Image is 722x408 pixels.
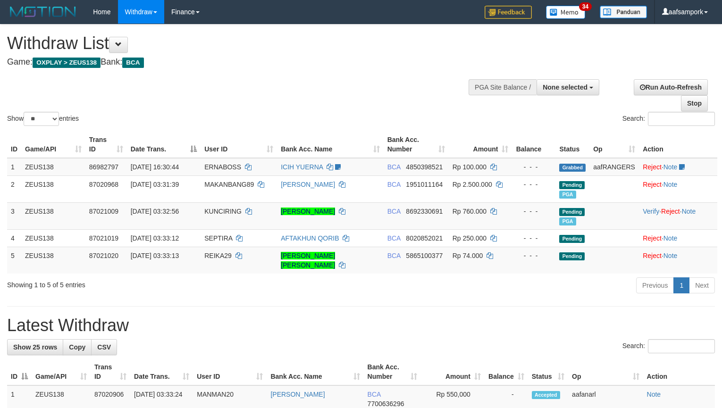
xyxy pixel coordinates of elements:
span: Pending [559,181,585,189]
th: Bank Acc. Name: activate to sort column ascending [267,358,363,385]
span: [DATE] 03:32:56 [131,208,179,215]
td: 2 [7,175,21,202]
td: ZEUS138 [21,247,85,274]
select: Showentries [24,112,59,126]
a: Reject [643,181,662,188]
img: Button%20Memo.svg [546,6,586,19]
td: · [639,229,717,247]
a: CSV [91,339,117,355]
a: Note [647,391,661,398]
span: 87021020 [89,252,118,259]
th: Amount: activate to sort column ascending [449,131,512,158]
a: AFTAKHUN QORIB [281,234,339,242]
div: - - - [516,251,552,260]
span: Show 25 rows [13,343,57,351]
td: ZEUS138 [21,158,85,176]
th: Date Trans.: activate to sort column descending [127,131,201,158]
a: Reject [661,208,680,215]
td: 5 [7,247,21,274]
td: · [639,175,717,202]
th: Balance: activate to sort column ascending [485,358,528,385]
th: Balance [512,131,555,158]
span: Rp 250.000 [453,234,487,242]
a: Reject [643,234,662,242]
a: Note [663,181,678,188]
label: Search: [622,112,715,126]
span: BCA [387,234,401,242]
th: Action [639,131,717,158]
a: [PERSON_NAME] [PERSON_NAME] [281,252,335,269]
span: Copy 1951011164 to clipboard [406,181,443,188]
span: Copy 7700636296 to clipboard [368,400,404,408]
span: Pending [559,235,585,243]
th: Action [643,358,715,385]
a: Copy [63,339,92,355]
span: SEPTIRA [204,234,232,242]
div: Showing 1 to 5 of 5 entries [7,276,294,290]
div: PGA Site Balance / [469,79,537,95]
span: 87020968 [89,181,118,188]
input: Search: [648,112,715,126]
th: Status [555,131,589,158]
td: ZEUS138 [21,229,85,247]
a: [PERSON_NAME] [281,208,335,215]
div: - - - [516,233,552,243]
th: Op: activate to sort column ascending [589,131,639,158]
h1: Latest Withdraw [7,316,715,335]
span: OXPLAY > ZEUS138 [33,58,101,68]
img: panduan.png [600,6,647,18]
span: Grabbed [559,164,586,172]
div: - - - [516,162,552,172]
td: · [639,247,717,274]
h4: Game: Bank: [7,58,472,67]
th: Trans ID: activate to sort column ascending [91,358,130,385]
a: Note [682,208,696,215]
span: BCA [122,58,143,68]
span: 86982797 [89,163,118,171]
img: Feedback.jpg [485,6,532,19]
img: MOTION_logo.png [7,5,79,19]
a: [PERSON_NAME] [281,181,335,188]
span: BCA [387,252,401,259]
span: Copy 8020852021 to clipboard [406,234,443,242]
td: 4 [7,229,21,247]
span: BCA [368,391,381,398]
th: Status: activate to sort column ascending [528,358,568,385]
a: Reject [643,252,662,259]
a: Verify [643,208,659,215]
a: Previous [636,277,674,293]
td: · · [639,202,717,229]
div: - - - [516,207,552,216]
span: MAKANBANG89 [204,181,254,188]
span: Copy [69,343,85,351]
span: Rp 100.000 [453,163,487,171]
td: · [639,158,717,176]
td: ZEUS138 [21,202,85,229]
span: KUNCIRING [204,208,242,215]
span: BCA [387,181,401,188]
span: Pending [559,252,585,260]
span: CSV [97,343,111,351]
span: 34 [579,2,592,11]
th: User ID: activate to sort column ascending [193,358,267,385]
td: 1 [7,158,21,176]
th: Op: activate to sort column ascending [568,358,643,385]
span: 87021009 [89,208,118,215]
h1: Withdraw List [7,34,472,53]
th: Trans ID: activate to sort column ascending [85,131,127,158]
span: Marked by aafanarl [559,217,576,225]
a: [PERSON_NAME] [270,391,325,398]
th: Bank Acc. Number: activate to sort column ascending [364,358,421,385]
span: REIKA29 [204,252,232,259]
a: Note [663,252,678,259]
a: 1 [673,277,689,293]
a: Run Auto-Refresh [634,79,708,95]
span: Rp 74.000 [453,252,483,259]
span: Copy 5865100377 to clipboard [406,252,443,259]
span: Rp 2.500.000 [453,181,492,188]
th: User ID: activate to sort column ascending [201,131,277,158]
span: BCA [387,208,401,215]
span: Pending [559,208,585,216]
th: Bank Acc. Name: activate to sort column ascending [277,131,384,158]
span: ERNABOSS [204,163,241,171]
